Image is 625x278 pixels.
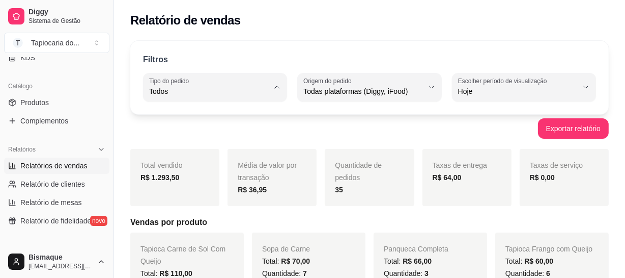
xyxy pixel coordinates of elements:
[20,197,82,208] span: Relatório de mesas
[303,269,307,277] span: 7
[159,269,192,277] span: R$ 110,00
[505,269,550,277] span: Quantidade:
[262,245,310,253] span: Sopa de Carne
[29,253,93,262] span: Bismaque
[458,86,578,96] span: Hoje
[433,173,462,182] strong: R$ 64,00
[140,173,179,182] strong: R$ 1.293,50
[538,118,609,139] button: Exportar relatório
[281,257,310,265] span: R$ 70,00
[433,161,487,169] span: Taxas de entrega
[13,38,23,48] span: T
[140,269,192,277] span: Total:
[31,38,79,48] div: Tapiocaria do ...
[424,269,429,277] span: 3
[140,245,225,265] span: Tapioca Carne de Sol Com Queijo
[384,245,448,253] span: Panqueca Completa
[505,245,592,253] span: Tapioca Frango com Queijo
[335,161,382,182] span: Quantidade de pedidos
[524,257,553,265] span: R$ 60,00
[262,269,307,277] span: Quantidade:
[29,262,93,270] span: [EMAIL_ADDRESS][DOMAIN_NAME]
[303,86,423,96] span: Todas plataformas (Diggy, iFood)
[29,8,105,17] span: Diggy
[4,33,109,53] button: Select a team
[20,179,85,189] span: Relatório de clientes
[29,17,105,25] span: Sistema de Gestão
[20,161,88,171] span: Relatórios de vendas
[335,186,343,194] strong: 35
[4,78,109,94] div: Catálogo
[303,77,355,85] label: Origem do pedido
[130,12,241,29] h2: Relatório de vendas
[384,269,429,277] span: Quantidade:
[458,77,550,85] label: Escolher período de visualização
[140,161,183,169] span: Total vendido
[403,257,432,265] span: R$ 66,00
[530,173,555,182] strong: R$ 0,00
[20,53,35,63] span: KDS
[20,116,68,126] span: Complementos
[505,257,553,265] span: Total:
[384,257,432,265] span: Total:
[262,257,310,265] span: Total:
[20,97,49,108] span: Produtos
[8,145,36,154] span: Relatórios
[143,54,168,66] p: Filtros
[546,269,550,277] span: 6
[149,77,192,85] label: Tipo do pedido
[4,241,109,258] div: Gerenciar
[149,86,269,96] span: Todos
[130,216,609,229] h5: Vendas por produto
[20,216,91,226] span: Relatório de fidelidade
[530,161,583,169] span: Taxas de serviço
